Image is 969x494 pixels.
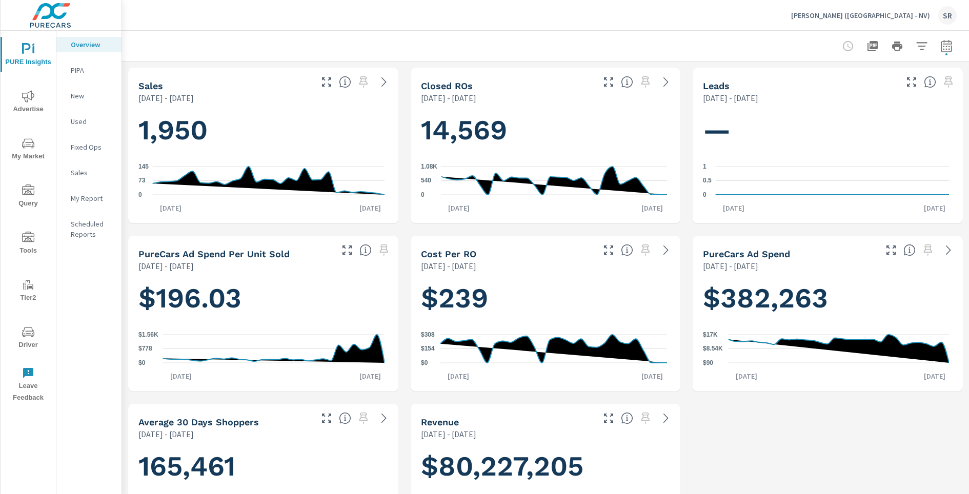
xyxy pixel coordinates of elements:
[421,417,459,427] h5: Revenue
[4,184,53,210] span: Query
[352,371,388,381] p: [DATE]
[1,31,56,408] div: nav menu
[352,203,388,213] p: [DATE]
[421,331,435,338] text: $308
[376,74,392,90] a: See more details in report
[138,281,388,316] h1: $196.03
[56,37,122,52] div: Overview
[938,6,957,25] div: SR
[600,74,617,90] button: Make Fullscreen
[56,191,122,206] div: My Report
[883,242,899,258] button: Make Fullscreen
[56,114,122,129] div: Used
[421,449,671,484] h1: $80,227,205
[703,163,706,170] text: 1
[658,410,674,426] a: See more details in report
[71,142,113,152] p: Fixed Ops
[138,80,163,91] h5: Sales
[703,345,723,353] text: $8.54K
[703,113,953,148] h1: —
[703,191,706,198] text: 0
[71,65,113,75] p: PIPA
[4,90,53,115] span: Advertise
[138,177,146,184] text: 73
[421,428,476,440] p: [DATE] - [DATE]
[339,242,355,258] button: Make Fullscreen
[703,80,730,91] h5: Leads
[716,203,752,213] p: [DATE]
[56,63,122,78] div: PIPA
[729,371,764,381] p: [DATE]
[924,76,936,88] span: Number of Leads generated from PureCars Tools for the selected dealership group over the selected...
[359,244,372,256] span: Average cost of advertising per each vehicle sold at the dealer over the selected date range. The...
[4,279,53,304] span: Tier2
[4,367,53,404] span: Leave Feedback
[71,168,113,178] p: Sales
[634,203,670,213] p: [DATE]
[637,410,654,426] span: Select a preset date range to save this widget
[355,410,372,426] span: Select a preset date range to save this widget
[355,74,372,90] span: Select a preset date range to save this widget
[376,410,392,426] a: See more details in report
[912,36,932,56] button: Apply Filters
[153,203,189,213] p: [DATE]
[421,191,425,198] text: 0
[138,113,388,148] h1: 1,950
[71,39,113,50] p: Overview
[138,191,142,198] text: 0
[421,177,431,184] text: 540
[600,410,617,426] button: Make Fullscreen
[138,449,388,484] h1: 165,461
[163,371,199,381] p: [DATE]
[56,88,122,104] div: New
[138,359,146,366] text: $0
[621,412,633,424] span: Total sales revenue over the selected date range. [Source: This data is sourced from the dealer’s...
[421,260,476,272] p: [DATE] - [DATE]
[71,116,113,127] p: Used
[862,36,883,56] button: "Export Report to PDF"
[887,36,907,56] button: Print Report
[376,242,392,258] span: Select a preset date range to save this widget
[903,244,916,256] span: Total cost of media for all PureCars channels for the selected dealership group over the selected...
[920,242,936,258] span: Select a preset date range to save this widget
[138,163,149,170] text: 145
[421,281,671,316] h1: $239
[56,165,122,180] div: Sales
[703,92,758,104] p: [DATE] - [DATE]
[421,345,435,353] text: $154
[4,232,53,257] span: Tools
[71,219,113,239] p: Scheduled Reports
[318,74,335,90] button: Make Fullscreen
[621,76,633,88] span: Number of Repair Orders Closed by the selected dealership group over the selected time range. [So...
[138,260,194,272] p: [DATE] - [DATE]
[71,193,113,203] p: My Report
[56,216,122,242] div: Scheduled Reports
[703,331,718,338] text: $17K
[917,203,953,213] p: [DATE]
[936,36,957,56] button: Select Date Range
[421,92,476,104] p: [DATE] - [DATE]
[138,249,290,259] h5: PureCars Ad Spend Per Unit Sold
[339,412,351,424] span: A rolling 30 day total of daily Shoppers on the dealership website, averaged over the selected da...
[658,74,674,90] a: See more details in report
[703,281,953,316] h1: $382,263
[703,260,758,272] p: [DATE] - [DATE]
[791,11,930,20] p: [PERSON_NAME] ([GEOGRAPHIC_DATA] - NV)
[703,249,790,259] h5: PureCars Ad Spend
[940,74,957,90] span: Select a preset date range to save this widget
[621,244,633,256] span: Average cost incurred by the dealership from each Repair Order closed over the selected date rang...
[441,203,477,213] p: [DATE]
[903,74,920,90] button: Make Fullscreen
[440,371,476,381] p: [DATE]
[138,92,194,104] p: [DATE] - [DATE]
[138,428,194,440] p: [DATE] - [DATE]
[138,331,158,338] text: $1.56K
[339,76,351,88] span: Number of vehicles sold by the dealership over the selected date range. [Source: This data is sou...
[940,242,957,258] a: See more details in report
[600,242,617,258] button: Make Fullscreen
[421,80,473,91] h5: Closed ROs
[4,43,53,68] span: PURE Insights
[71,91,113,101] p: New
[634,371,670,381] p: [DATE]
[138,417,259,427] h5: Average 30 Days Shoppers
